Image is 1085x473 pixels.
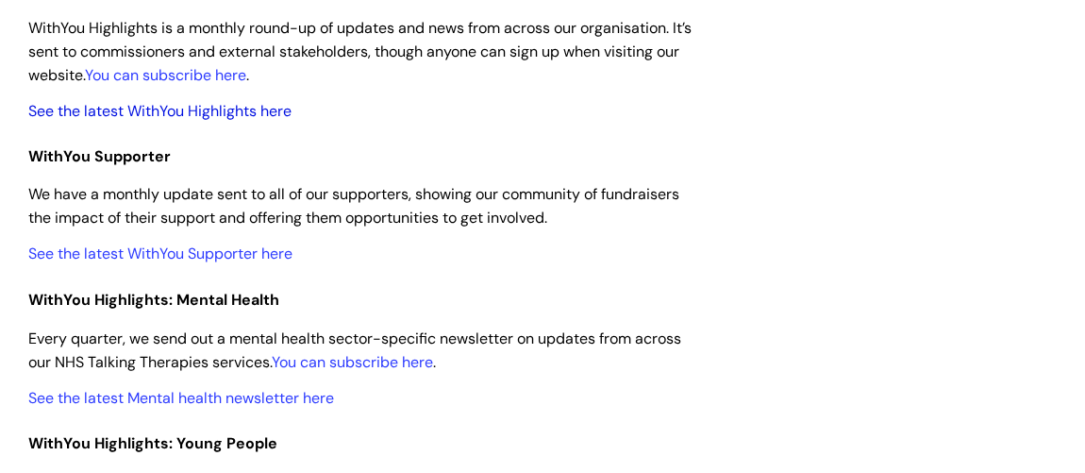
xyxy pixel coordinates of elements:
[272,351,433,371] a: You can subscribe here
[28,290,279,310] span: WithYou Highlights: Mental Health
[85,65,246,85] a: You can subscribe here
[28,328,681,371] span: Every quarter, we send out a mental health sector-specific newsletter on updates from across our ...
[28,18,692,85] span: WithYou Highlights is a monthly round-up of updates and news from across our organisation. It’s s...
[28,184,679,228] span: We have a monthly update sent to all of our supporters, showing our community of fundraisers the ...
[28,432,277,452] span: WithYou Highlights: Young People
[28,101,292,121] a: See the latest WithYou Highlights here
[28,387,334,407] a: See the latest Mental health newsletter here
[28,146,171,166] span: WithYou Supporter
[28,244,292,263] a: See the latest WithYou Supporter here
